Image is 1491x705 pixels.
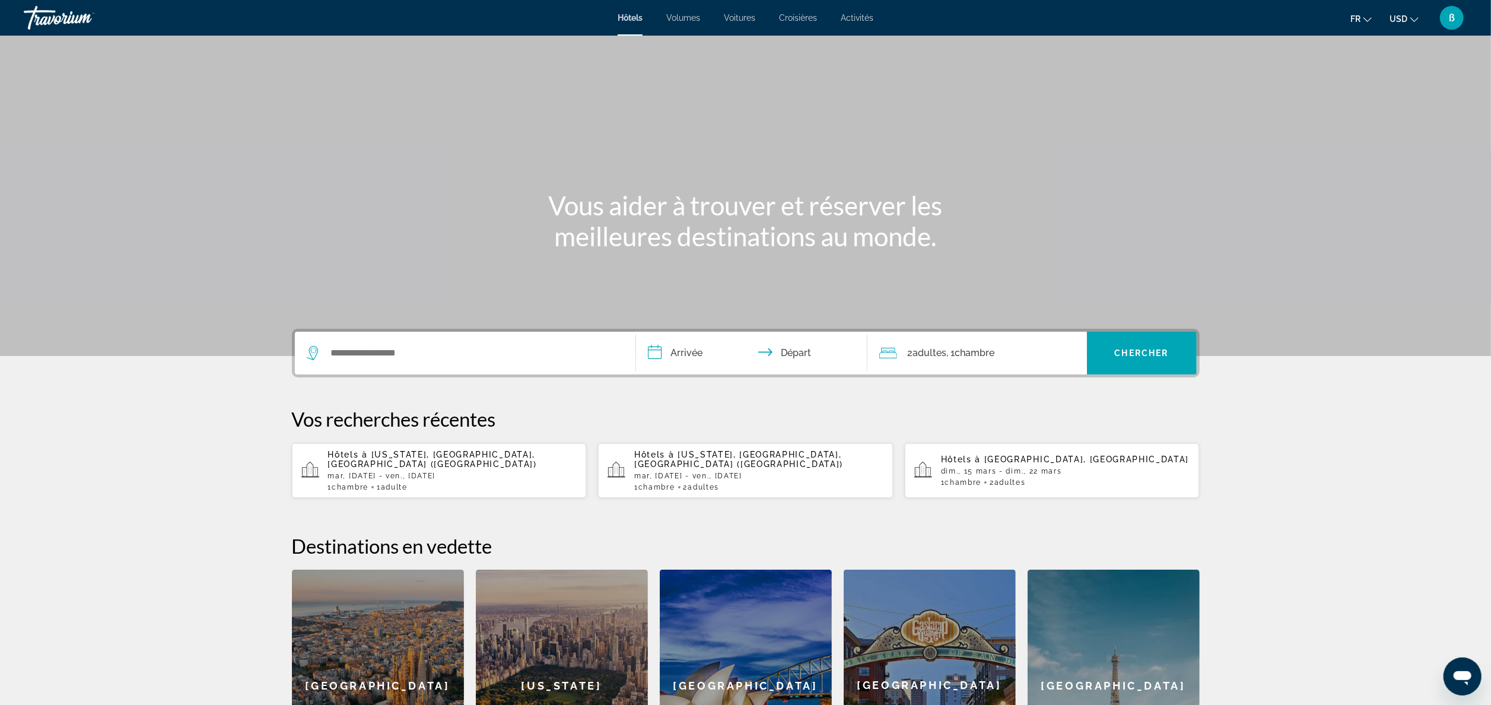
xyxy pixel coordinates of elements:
font: 2 [908,347,913,358]
a: Voitures [724,13,755,23]
a: Volumes [666,13,700,23]
span: Chambre [955,347,995,358]
span: Chambre [638,483,675,491]
font: 2 [683,483,688,491]
a: Hôtels [618,13,643,23]
span: Adultes [994,478,1026,487]
span: USD [1390,14,1407,24]
font: 1 [941,478,945,487]
font: 1 [377,483,381,491]
span: Hôtels à [GEOGRAPHIC_DATA] [941,455,1084,464]
font: 2 [990,478,994,487]
button: Changer la langue [1350,10,1372,27]
span: Hôtels à [634,450,674,459]
span: Chercher [1115,348,1169,358]
button: Hôtels à [GEOGRAPHIC_DATA], [GEOGRAPHIC_DATA]dim., 15 mars - dim., 22 mars1Chambre2Adultes [905,443,1200,498]
span: , [GEOGRAPHIC_DATA] [1084,455,1190,464]
button: Hôtels à [US_STATE], [GEOGRAPHIC_DATA], [GEOGRAPHIC_DATA] ([GEOGRAPHIC_DATA])mar, [DATE] - ven., ... [598,443,893,498]
button: Chercher [1087,332,1197,374]
p: mar, [DATE] - ven., [DATE] [328,472,577,480]
font: , 1 [947,347,955,358]
span: Fr [1350,14,1360,24]
span: Adulte [381,483,408,491]
button: Changer de devise [1390,10,1419,27]
h1: Vous aider à trouver et réserver les meilleures destinations au monde. [523,190,968,252]
p: Vos recherches récentes [292,407,1200,431]
font: 1 [634,483,638,491]
span: ß [1449,12,1455,24]
button: Hôtels à [US_STATE], [GEOGRAPHIC_DATA], [GEOGRAPHIC_DATA] ([GEOGRAPHIC_DATA])mar, [DATE] - ven., ... [292,443,587,498]
span: Adultes [688,483,719,491]
span: Adultes [913,347,947,358]
a: Croisières [779,13,817,23]
div: Widget de recherche [295,332,1197,374]
span: Chambre [945,478,982,487]
iframe: Bouton de lancement de la fenêtre de messagerie [1444,658,1482,696]
p: dim., 15 mars - dim., 22 mars [941,467,1190,475]
font: 1 [328,483,332,491]
h2: Destinations en vedette [292,534,1200,558]
a: Activités [841,13,873,23]
span: [US_STATE], [GEOGRAPHIC_DATA], [GEOGRAPHIC_DATA] ([GEOGRAPHIC_DATA]) [328,450,537,469]
button: Dates d’arrivée et de départ [636,332,867,374]
a: Travorium [24,2,142,33]
button: Voyageurs : 2 adultes, 0 enfants [867,332,1087,374]
span: [US_STATE], [GEOGRAPHIC_DATA], [GEOGRAPHIC_DATA] ([GEOGRAPHIC_DATA]) [634,450,843,469]
button: Menu utilisateur [1436,5,1467,30]
span: Hôtels à [328,450,368,459]
span: Chambre [332,483,368,491]
p: mar, [DATE] - ven., [DATE] [634,472,883,480]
